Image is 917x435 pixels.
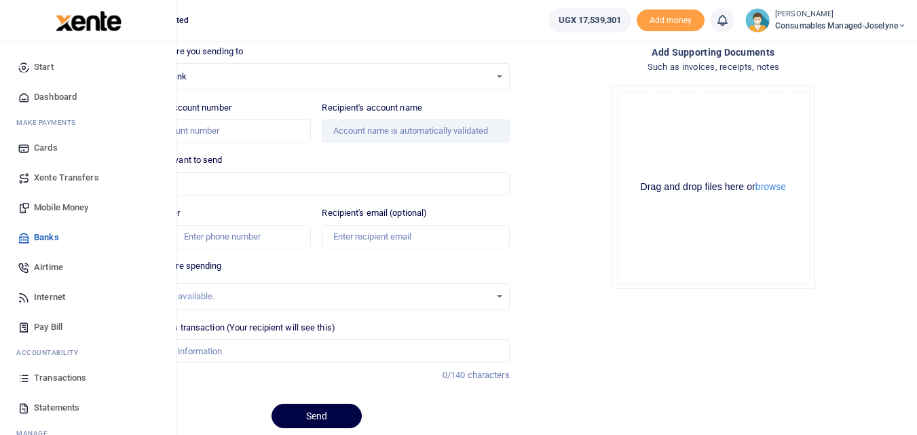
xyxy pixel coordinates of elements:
[34,201,88,214] span: Mobile Money
[11,223,165,252] a: Banks
[521,45,906,60] h4: Add supporting Documents
[26,347,78,358] span: countability
[612,86,815,289] div: File Uploader
[34,371,86,385] span: Transactions
[618,181,809,193] div: Drag and drop files here or
[23,117,76,128] span: ake Payments
[54,15,121,25] a: logo-small logo-large logo-large
[468,370,510,380] span: characters
[637,10,705,32] span: Add money
[34,171,99,185] span: Xente Transfers
[775,20,906,32] span: Consumables managed-Joselyne
[56,11,121,31] img: logo-large
[443,370,466,380] span: 0/140
[11,163,165,193] a: Xente Transfers
[124,45,243,58] label: Which bank are you sending to
[124,321,335,335] label: Memo for this transaction (Your recipient will see this)
[124,339,509,362] input: Enter extra information
[755,182,786,191] button: browse
[124,225,311,248] input: Enter phone number
[11,52,165,82] a: Start
[134,290,489,303] div: No options available.
[11,363,165,393] a: Transactions
[34,60,54,74] span: Start
[124,172,509,195] input: UGX
[34,401,79,415] span: Statements
[34,261,63,274] span: Airtime
[322,225,509,248] input: Enter recipient email
[637,14,705,24] a: Add money
[543,8,637,33] li: Wallet ballance
[745,8,906,33] a: profile-user [PERSON_NAME] Consumables managed-Joselyne
[272,404,362,428] button: Send
[34,320,62,334] span: Pay Bill
[124,101,231,115] label: Recipient's account number
[559,14,621,27] span: UGX 17,539,301
[322,101,422,115] label: Recipient's account name
[637,10,705,32] li: Toup your wallet
[34,290,65,304] span: Internet
[11,342,165,363] li: Ac
[11,82,165,112] a: Dashboard
[11,312,165,342] a: Pay Bill
[11,112,165,133] li: M
[11,252,165,282] a: Airtime
[11,193,165,223] a: Mobile Money
[322,206,427,220] label: Recipient's email (optional)
[521,60,906,75] h4: Such as invoices, receipts, notes
[775,9,906,20] small: [PERSON_NAME]
[124,119,311,143] input: Enter account number
[548,8,631,33] a: UGX 17,539,301
[11,282,165,312] a: Internet
[11,133,165,163] a: Cards
[34,90,77,104] span: Dashboard
[322,119,509,143] input: Account name is automatically validated
[34,141,58,155] span: Cards
[745,8,770,33] img: profile-user
[11,393,165,423] a: Statements
[134,70,489,83] span: Select a bank
[34,231,59,244] span: Banks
